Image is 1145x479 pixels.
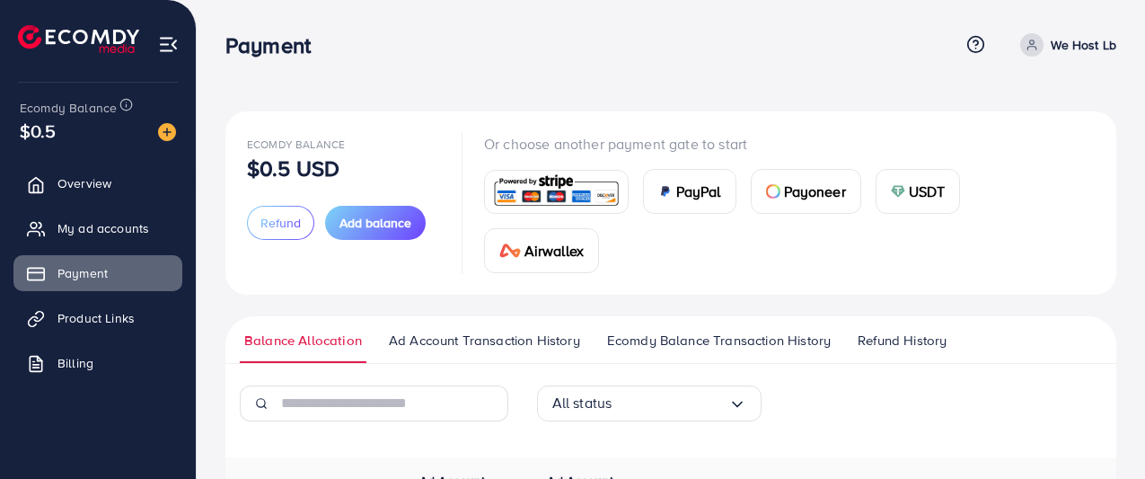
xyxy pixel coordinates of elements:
[260,214,301,232] span: Refund
[909,181,946,202] span: USDT
[13,300,182,336] a: Product Links
[1013,33,1116,57] a: We Host Lb
[676,181,721,202] span: PayPal
[158,123,176,141] img: image
[784,181,846,202] span: Payoneer
[484,228,599,273] a: cardAirwallex
[57,264,108,282] span: Payment
[1069,398,1132,466] iframe: Chat
[325,206,426,240] button: Add balance
[20,118,57,144] span: $0.5
[247,157,339,179] p: $0.5 USD
[13,255,182,291] a: Payment
[18,25,139,53] img: logo
[876,169,961,214] a: cardUSDT
[891,184,905,199] img: card
[339,214,411,232] span: Add balance
[484,133,1095,155] p: Or choose another payment gate to start
[57,219,149,237] span: My ad accounts
[484,170,629,214] a: card
[13,210,182,246] a: My ad accounts
[499,244,521,258] img: card
[225,32,325,58] h3: Payment
[751,169,861,214] a: cardPayoneer
[490,173,622,211] img: card
[389,331,580,350] span: Ad Account Transaction History
[20,99,117,117] span: Ecomdy Balance
[858,331,947,350] span: Refund History
[13,345,182,381] a: Billing
[244,331,362,350] span: Balance Allocation
[247,206,314,240] button: Refund
[524,240,584,262] span: Airwallex
[612,389,727,417] input: Search for option
[57,354,93,372] span: Billing
[247,137,345,152] span: Ecomdy Balance
[158,34,179,55] img: menu
[552,389,612,417] span: All status
[643,169,736,214] a: cardPayPal
[57,309,135,327] span: Product Links
[1051,34,1116,56] p: We Host Lb
[607,331,831,350] span: Ecomdy Balance Transaction History
[766,184,780,199] img: card
[57,174,111,192] span: Overview
[658,184,673,199] img: card
[537,386,762,421] div: Search for option
[13,165,182,201] a: Overview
